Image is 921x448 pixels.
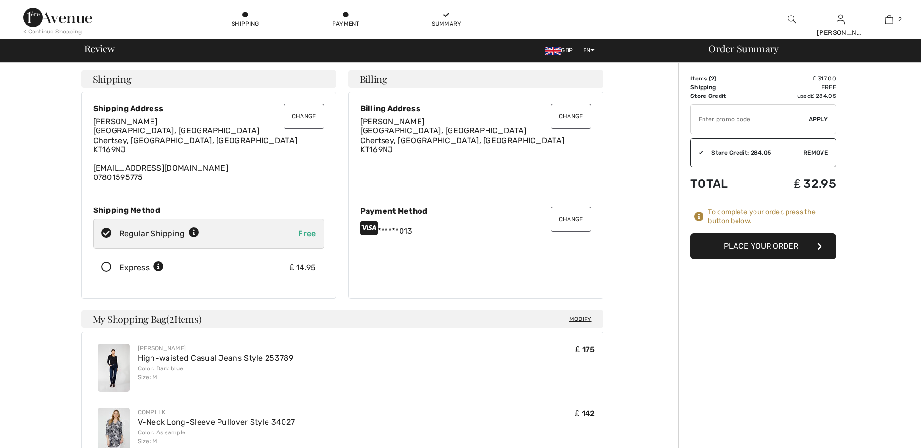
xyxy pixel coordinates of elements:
[545,47,561,55] img: UK Pound
[360,126,565,154] span: [GEOGRAPHIC_DATA], [GEOGRAPHIC_DATA] Chertsey, [GEOGRAPHIC_DATA], [GEOGRAPHIC_DATA] KT169NJ
[298,229,316,238] span: Free
[93,126,298,154] span: [GEOGRAPHIC_DATA], [GEOGRAPHIC_DATA] Chertsey, [GEOGRAPHIC_DATA], [GEOGRAPHIC_DATA] KT169NJ
[360,117,425,126] span: [PERSON_NAME]
[809,115,828,124] span: Apply
[817,28,864,38] div: [PERSON_NAME]
[284,104,324,129] button: Change
[290,262,316,273] div: ₤ 14.95
[93,206,324,215] div: Shipping Method
[804,148,828,157] span: Remove
[759,92,836,100] td: used
[138,417,295,427] a: V-Neck Long-Sleeve Pullover Style 34027
[167,312,201,325] span: ( Items)
[360,207,591,216] div: Payment Method
[93,74,132,84] span: Shipping
[711,75,714,82] span: 2
[23,8,92,27] img: 1ère Avenue
[703,148,804,157] div: Store Credit: 284.05
[697,44,915,53] div: Order Summary
[759,74,836,83] td: ₤ 317.00
[93,117,324,182] div: [EMAIL_ADDRESS][DOMAIN_NAME] 07801595775
[23,27,82,36] div: < Continue Shopping
[138,344,293,352] div: [PERSON_NAME]
[837,15,845,24] a: Sign In
[169,312,174,324] span: 2
[119,262,164,273] div: Express
[93,104,324,113] div: Shipping Address
[551,104,591,129] button: Change
[690,83,759,92] td: Shipping
[331,19,360,28] div: Payment
[691,148,703,157] div: ✔
[360,104,591,113] div: Billing Address
[138,408,295,416] div: Compli K
[98,344,130,392] img: High-waisted Casual Jeans Style 253789
[759,83,836,92] td: Free
[575,409,595,418] span: ₤ 142
[690,167,759,200] td: Total
[708,208,836,225] div: To complete your order, press the button below.
[84,44,115,53] span: Review
[551,207,591,232] button: Change
[432,19,461,28] div: Summary
[93,117,158,126] span: [PERSON_NAME]
[788,14,796,25] img: search the website
[690,233,836,259] button: Place Your Order
[575,345,595,354] span: ₤ 175
[81,310,603,328] h4: My Shopping Bag
[583,47,595,54] span: EN
[138,428,295,446] div: Color: As sample Size: M
[569,314,592,324] span: Modify
[691,105,809,134] input: Promo code
[360,74,387,84] span: Billing
[885,14,893,25] img: My Bag
[119,228,199,240] div: Regular Shipping
[138,364,293,382] div: Color: Dark blue Size: M
[759,167,836,200] td: ₤ 32.95
[690,92,759,100] td: Store Credit
[545,47,577,54] span: GBP
[231,19,260,28] div: Shipping
[898,15,902,24] span: 2
[811,93,836,99] span: ₤ 284.05
[690,74,759,83] td: Items ( )
[138,353,293,363] a: High-waisted Casual Jeans Style 253789
[865,14,913,25] a: 2
[837,14,845,25] img: My Info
